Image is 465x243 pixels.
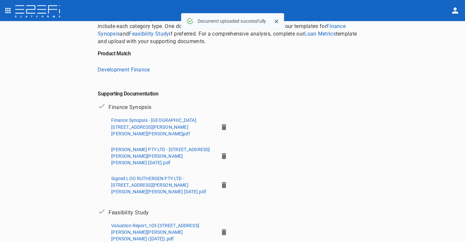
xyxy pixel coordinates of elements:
a: Loan Metrics [304,31,336,37]
button: Close [271,16,281,26]
p: Valuation Report_103-[STREET_ADDRESS][PERSON_NAME][PERSON_NAME][PERSON_NAME] ([DATE]).pdf [111,222,213,242]
button: Signed LOO RUTHERDEN PTY LTD - [STREET_ADDRESS][PERSON_NAME][PERSON_NAME][PERSON_NAME] [DATE].pdf [109,173,215,197]
p: The type of supporting documentation we use to assess a proposal is listed below. Your proposal s... [98,15,367,45]
a: Feasibility Study [129,31,169,37]
h6: Product Match [98,50,367,57]
p: Feasibility Study [109,209,149,216]
p: Finance Synopsis - [GEOGRAPHIC_DATA][STREET_ADDRESS][PERSON_NAME][PERSON_NAME][PERSON_NAME]pdf [111,117,213,137]
button: [PERSON_NAME] PTY LTD - [STREET_ADDRESS][PERSON_NAME][PERSON_NAME][PERSON_NAME] [DATE].pdf [109,144,215,168]
div: Document uploaded successfully [198,15,266,27]
h6: Supporting Documentation [98,83,367,97]
p: Finance Synopsis [109,103,151,111]
p: Signed LOO RUTHERDEN PTY LTD - [STREET_ADDRESS][PERSON_NAME][PERSON_NAME][PERSON_NAME] [DATE].pdf [111,175,213,195]
p: [PERSON_NAME] PTY LTD - [STREET_ADDRESS][PERSON_NAME][PERSON_NAME][PERSON_NAME] [DATE].pdf [111,146,213,166]
a: Development Finance [98,67,150,73]
a: Finance Synopsis [98,23,346,37]
button: Finance Synopsis - [GEOGRAPHIC_DATA][STREET_ADDRESS][PERSON_NAME][PERSON_NAME][PERSON_NAME]pdf [109,115,215,139]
